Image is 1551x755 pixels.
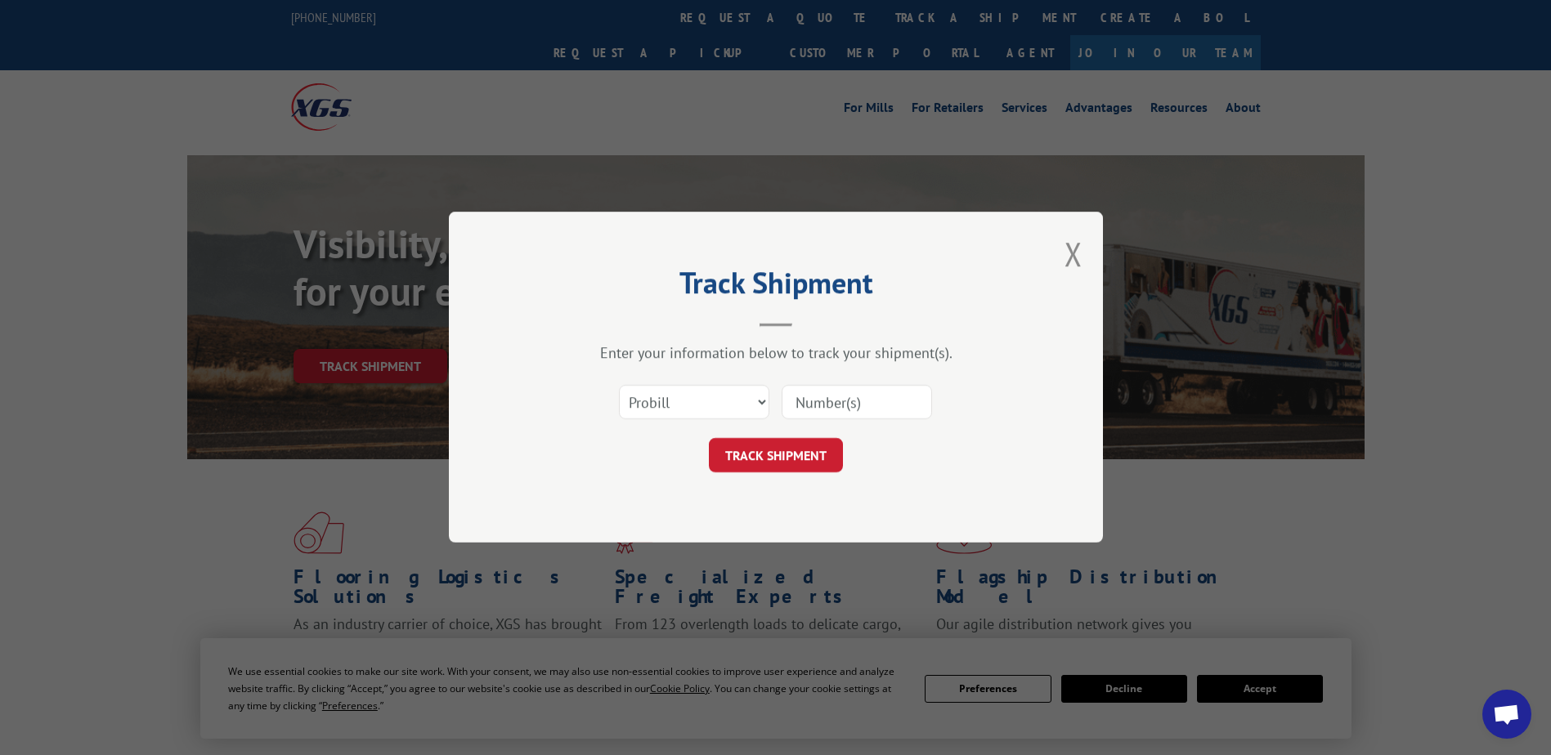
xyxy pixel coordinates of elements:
h2: Track Shipment [531,271,1021,302]
div: Open chat [1482,690,1531,739]
button: TRACK SHIPMENT [709,439,843,473]
button: Close modal [1065,232,1083,275]
div: Enter your information below to track your shipment(s). [531,344,1021,363]
input: Number(s) [782,386,932,420]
